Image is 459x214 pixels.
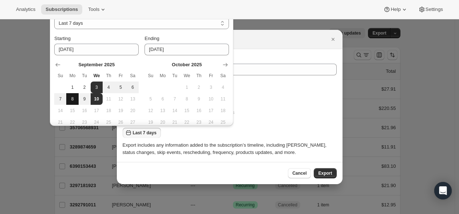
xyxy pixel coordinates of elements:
[147,96,154,102] span: 5
[127,70,139,82] th: Saturday
[184,119,190,125] span: 22
[145,116,157,128] button: Sunday October 19 2025
[181,70,193,82] th: Wednesday
[414,4,447,15] button: Settings
[181,82,193,93] button: Wednesday October 1 2025
[159,73,166,79] span: Mo
[41,4,82,15] button: Subscriptions
[79,93,91,105] button: Tuesday September 9 2025
[123,128,161,138] button: Last 7 days
[217,105,229,116] button: Saturday October 18 2025
[103,93,115,105] button: Thursday September 11 2025
[130,84,136,90] span: 6
[54,105,66,116] button: Sunday September 14 2025
[123,142,337,156] div: Export includes any information added to the subscription’s timeline, including [PERSON_NAME], st...
[66,93,78,105] button: Monday September 8 2025
[79,70,91,82] th: Tuesday
[54,36,71,41] span: Starting
[66,105,78,116] button: Monday September 15 2025
[379,4,412,15] button: Help
[57,73,63,79] span: Su
[184,108,190,114] span: 15
[106,108,112,114] span: 18
[66,82,78,93] button: Monday September 1 2025
[169,93,181,105] button: Tuesday October 7 2025
[91,105,103,116] button: Wednesday September 17 2025
[91,93,103,105] button: End of range Today Wednesday September 10 2025
[115,82,127,93] button: Friday September 5 2025
[220,60,230,70] button: Show next month, November 2025
[91,116,103,128] button: Wednesday September 24 2025
[82,73,88,79] span: Tu
[181,93,193,105] button: Wednesday October 8 2025
[66,116,78,128] button: Monday September 22 2025
[91,70,103,82] th: Wednesday
[69,96,75,102] span: 8
[208,119,214,125] span: 24
[169,70,181,82] th: Tuesday
[147,119,154,125] span: 19
[181,116,193,128] button: Wednesday October 22 2025
[54,70,66,82] th: Sunday
[172,119,178,125] span: 21
[94,108,100,114] span: 17
[103,116,115,128] button: Thursday September 25 2025
[127,93,139,105] button: Saturday September 13 2025
[172,73,178,79] span: Tu
[127,82,139,93] button: Saturday September 6 2025
[145,36,159,41] span: Ending
[434,182,452,199] div: Open Intercom Messenger
[82,108,88,114] span: 16
[130,119,136,125] span: 27
[159,96,166,102] span: 6
[184,96,190,102] span: 8
[220,119,226,125] span: 25
[145,93,157,105] button: Sunday October 5 2025
[91,82,103,93] button: Start of range Wednesday September 3 2025
[196,84,202,90] span: 2
[205,70,217,82] th: Friday
[147,73,154,79] span: Su
[208,108,214,114] span: 17
[118,108,124,114] span: 19
[94,96,100,102] span: 10
[220,96,226,102] span: 11
[391,7,400,12] span: Help
[172,96,178,102] span: 7
[196,119,202,125] span: 23
[208,73,214,79] span: Fr
[172,108,178,114] span: 14
[127,116,139,128] button: Saturday September 27 2025
[217,70,229,82] th: Saturday
[184,84,190,90] span: 1
[130,73,136,79] span: Sa
[205,82,217,93] button: Friday October 3 2025
[292,170,306,176] span: Cancel
[193,116,205,128] button: Thursday October 23 2025
[208,84,214,90] span: 3
[314,168,336,178] button: Export
[217,93,229,105] button: Saturday October 11 2025
[205,93,217,105] button: Friday October 10 2025
[106,96,112,102] span: 11
[84,4,111,15] button: Tools
[82,84,88,90] span: 2
[205,116,217,128] button: Friday October 24 2025
[196,96,202,102] span: 9
[169,116,181,128] button: Tuesday October 21 2025
[157,70,169,82] th: Monday
[106,84,112,90] span: 4
[220,73,226,79] span: Sa
[115,93,127,105] button: Friday September 12 2025
[217,116,229,128] button: Saturday October 25 2025
[193,70,205,82] th: Thursday
[288,168,311,178] button: Cancel
[426,7,443,12] span: Settings
[69,73,75,79] span: Mo
[82,119,88,125] span: 23
[69,84,75,90] span: 1
[184,73,190,79] span: We
[118,119,124,125] span: 26
[57,96,63,102] span: 7
[66,70,78,82] th: Monday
